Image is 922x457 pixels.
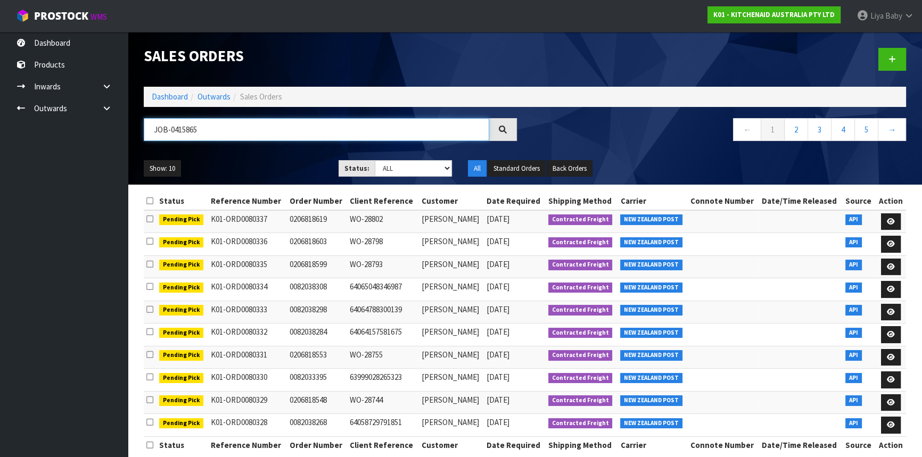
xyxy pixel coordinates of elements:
span: NEW ZEALAND POST [620,328,682,338]
td: K01-ORD0080333 [208,301,287,323]
th: Source [843,436,875,453]
td: 0206818548 [287,391,347,414]
span: NEW ZEALAND POST [620,282,682,293]
span: NEW ZEALAND POST [620,418,682,429]
button: Show: 10 [144,160,181,177]
button: All [468,160,487,177]
span: Contracted Freight [548,350,613,361]
span: Pending Pick [159,350,204,361]
span: API [845,373,862,384]
th: Customer [418,193,484,210]
td: [PERSON_NAME] [418,233,484,256]
span: Contracted Freight [548,260,613,270]
span: ProStock [34,9,88,23]
a: 1 [761,118,785,141]
span: Contracted Freight [548,328,613,338]
a: Dashboard [152,92,188,102]
th: Date Required [484,193,545,210]
span: API [845,418,862,429]
th: Reference Number [208,193,287,210]
span: API [845,260,862,270]
span: Pending Pick [159,373,204,384]
span: API [845,328,862,338]
span: API [845,237,862,248]
td: [PERSON_NAME] [418,301,484,323]
td: [PERSON_NAME] [418,255,484,278]
span: [DATE] [487,395,509,405]
span: API [845,305,862,315]
td: WO-28798 [347,233,418,256]
td: K01-ORD0080336 [208,233,287,256]
span: [DATE] [487,214,509,224]
button: Standard Orders [488,160,546,177]
span: Pending Pick [159,237,204,248]
span: Pending Pick [159,305,204,315]
th: Action [876,436,906,453]
td: 0082038308 [287,278,347,301]
th: Customer [418,436,484,453]
td: K01-ORD0080332 [208,323,287,346]
span: API [845,282,862,293]
td: 64064788300139 [347,301,418,323]
a: ← [733,118,761,141]
th: Client Reference [347,193,418,210]
span: API [845,214,862,225]
td: 0206818619 [287,210,347,233]
nav: Page navigation [533,118,906,144]
strong: Status: [344,164,369,173]
td: K01-ORD0080330 [208,369,287,392]
td: WO-28744 [347,391,418,414]
td: 64058729791851 [347,414,418,437]
td: [PERSON_NAME] [418,210,484,233]
td: K01-ORD0080331 [208,346,287,369]
td: K01-ORD0080335 [208,255,287,278]
td: 0082038268 [287,414,347,437]
span: [DATE] [487,372,509,382]
td: 0206818553 [287,346,347,369]
span: Baby [885,11,902,21]
th: Order Number [287,436,347,453]
span: [DATE] [487,327,509,337]
a: → [878,118,906,141]
span: NEW ZEALAND POST [620,237,682,248]
td: [PERSON_NAME] [418,323,484,346]
th: Source [843,193,875,210]
span: [DATE] [487,236,509,246]
td: [PERSON_NAME] [418,369,484,392]
th: Carrier [618,436,688,453]
td: WO-28802 [347,210,418,233]
span: Pending Pick [159,328,204,338]
button: Back Orders [547,160,592,177]
th: Shipping Method [546,193,618,210]
td: 0206818599 [287,255,347,278]
span: Pending Pick [159,282,204,293]
span: Sales Orders [240,92,282,102]
span: [DATE] [487,259,509,269]
small: WMS [90,12,107,22]
td: K01-ORD0080328 [208,414,287,437]
h1: Sales Orders [144,48,517,64]
span: Pending Pick [159,395,204,406]
td: 0082038298 [287,301,347,323]
th: Status [157,193,208,210]
th: Connote Number [688,436,759,453]
th: Action [876,193,906,210]
th: Status [157,436,208,453]
span: Liya [870,11,884,21]
span: Contracted Freight [548,395,613,406]
td: 64064157581675 [347,323,418,346]
span: Pending Pick [159,214,204,225]
td: K01-ORD0080329 [208,391,287,414]
th: Date/Time Released [759,193,843,210]
td: [PERSON_NAME] [418,391,484,414]
span: Pending Pick [159,260,204,270]
th: Date/Time Released [759,436,843,453]
span: [DATE] [487,350,509,360]
span: Contracted Freight [548,418,613,429]
td: K01-ORD0080337 [208,210,287,233]
span: API [845,395,862,406]
td: WO-28793 [347,255,418,278]
a: 4 [831,118,855,141]
td: [PERSON_NAME] [418,346,484,369]
span: NEW ZEALAND POST [620,395,682,406]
